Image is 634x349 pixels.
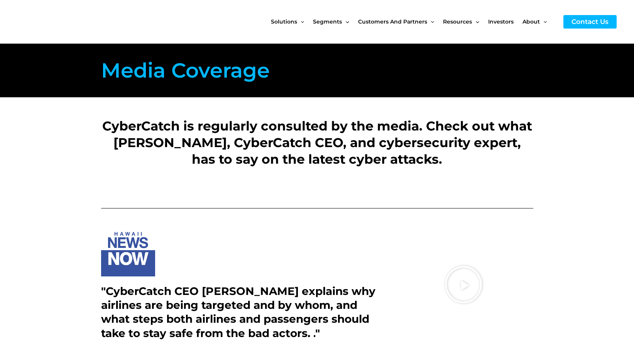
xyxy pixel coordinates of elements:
span: Solutions [271,5,297,38]
span: Customers and Partners [358,5,427,38]
span: Menu Toggle [427,5,434,38]
img: CyberCatch [14,6,106,38]
span: Investors [488,5,514,38]
a: Investors [488,5,522,38]
a: Contact Us [563,15,617,29]
h2: "CyberCatch CEO [PERSON_NAME] explains why airlines are being targeted and by whom, and what step... [101,284,377,341]
nav: Site Navigation: New Main Menu [271,5,556,38]
span: About [522,5,540,38]
span: Menu Toggle [297,5,304,38]
h2: CyberCatch is regularly consulted by the media. Check out what [PERSON_NAME], CyberCatch CEO, and... [101,101,533,168]
span: Segments [313,5,342,38]
span: Menu Toggle [540,5,547,38]
span: " [315,327,320,340]
span: Resources [443,5,472,38]
span: Menu Toggle [472,5,479,38]
h1: Media Coverage [101,55,316,86]
span: Menu Toggle [342,5,349,38]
